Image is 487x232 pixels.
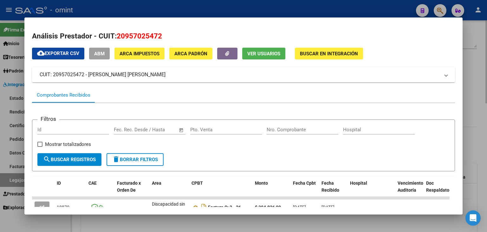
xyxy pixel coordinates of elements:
[255,181,268,186] span: Monto
[398,181,423,193] span: Vencimiento Auditoría
[117,32,162,40] span: 20957025472
[465,210,481,226] div: Open Intercom Messenger
[319,176,347,204] datatable-header-cell: Fecha Recibido
[424,176,462,204] datatable-header-cell: Doc Respaldatoria
[295,48,363,59] button: Buscar en Integración
[89,48,110,59] button: ABM
[37,153,101,166] button: Buscar Registros
[321,205,334,210] span: [DATE]
[94,51,105,57] span: ABM
[293,181,316,186] span: Fecha Cpbt
[347,176,395,204] datatable-header-cell: Hospital
[247,51,280,57] span: Ver Usuarios
[395,176,424,204] datatable-header-cell: Vencimiento Auditoría
[200,202,208,212] i: Descargar documento
[37,115,59,123] h3: Filtros
[290,176,319,204] datatable-header-cell: Fecha Cpbt
[86,176,114,204] datatable-header-cell: CAE
[112,157,158,162] span: Borrar Filtros
[242,48,285,59] button: Ver Usuarios
[252,176,290,204] datatable-header-cell: Monto
[350,181,367,186] span: Hospital
[112,155,120,163] mat-icon: delete
[293,205,306,210] span: [DATE]
[32,67,455,82] mat-expansion-panel-header: CUIT: 20957025472 - [PERSON_NAME] [PERSON_NAME]
[40,71,440,78] mat-panel-title: CUIT: 20957025472 - [PERSON_NAME] [PERSON_NAME]
[37,49,45,57] mat-icon: cloud_download
[37,92,90,99] div: Comprobantes Recibidos
[192,181,203,186] span: CPBT
[43,157,96,162] span: Buscar Registros
[152,201,185,214] span: Discapacidad sin recupero
[117,181,141,193] span: Facturado x Orden De
[208,205,241,210] strong: Factura C: 3 - 26
[149,176,189,204] datatable-header-cell: Area
[32,48,84,59] button: Exportar CSV
[37,51,79,56] span: Exportar CSV
[114,127,140,133] input: Fecha inicio
[145,127,176,133] input: Fecha fin
[114,176,149,204] datatable-header-cell: Facturado x Orden De
[321,181,339,193] span: Fecha Recibido
[178,126,185,134] button: Open calendar
[120,51,159,57] span: ARCA Impuestos
[255,205,281,210] strong: $ 304.836,00
[426,181,455,193] span: Doc Respaldatoria
[54,176,86,204] datatable-header-cell: ID
[32,31,455,42] h2: Análisis Prestador - CUIT:
[174,51,207,57] span: ARCA Padrón
[88,181,97,186] span: CAE
[300,51,358,57] span: Buscar en Integración
[152,181,161,186] span: Area
[114,48,165,59] button: ARCA Impuestos
[189,176,252,204] datatable-header-cell: CPBT
[107,153,164,166] button: Borrar Filtros
[57,205,69,210] span: 18870
[57,181,61,186] span: ID
[45,140,91,148] span: Mostrar totalizadores
[43,155,51,163] mat-icon: search
[169,48,212,59] button: ARCA Padrón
